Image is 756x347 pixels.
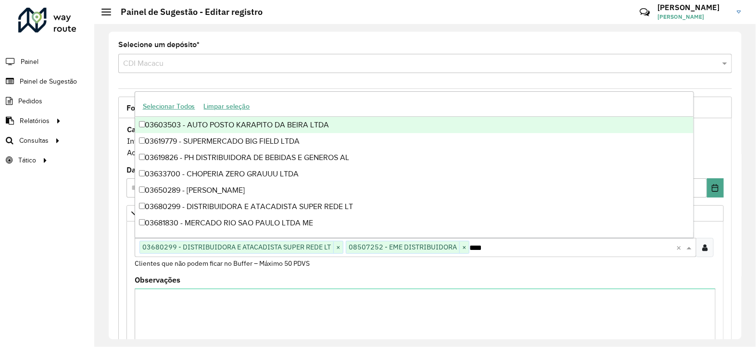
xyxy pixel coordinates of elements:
[135,231,693,248] div: 03683101 - RENOVO DISTRIB DE BEB E GENEROS ALIMENTI
[333,242,343,253] span: ×
[459,242,469,253] span: ×
[126,104,235,112] span: Formulário Painel de Sugestão
[634,2,655,23] a: Contato Rápido
[20,116,50,126] span: Relatórios
[139,99,200,114] button: Selecionar Todos
[126,123,724,159] div: Informe a data de inicio, fim e preencha corretamente os campos abaixo. Ao final, você irá pré-vi...
[118,39,200,50] label: Selecione um depósito
[676,242,684,253] span: Clear all
[20,76,77,87] span: Painel de Sugestão
[135,215,693,231] div: 03681830 - MERCADO RIO SAO PAULO LTDA ME
[657,12,730,21] span: [PERSON_NAME]
[346,241,459,253] span: 08507252 - EME DISTRIBUIDORA
[18,96,42,106] span: Pedidos
[707,178,724,198] button: Choose Date
[135,259,310,268] small: Clientes que não podem ficar no Buffer – Máximo 50 PDVS
[111,7,263,17] h2: Painel de Sugestão - Editar registro
[135,149,693,166] div: 03619826 - PH DISTRIBUIDORA DE BEBIDAS E GENEROS AL
[657,3,730,12] h3: [PERSON_NAME]
[135,91,694,238] ng-dropdown-panel: Options list
[135,166,693,182] div: 03633700 - CHOPERIA ZERO GRAUUU LTDA
[135,133,693,149] div: 03619779 - SUPERMERCADO BIG FIELD LTDA
[140,241,333,253] span: 03680299 - DISTRIBUIDORA E ATACADISTA SUPER REDE LT
[18,155,36,165] span: Tático
[135,198,693,215] div: 03680299 - DISTRIBUIDORA E ATACADISTA SUPER REDE LT
[135,182,693,198] div: 03650289 - [PERSON_NAME]
[19,136,49,146] span: Consultas
[200,99,254,114] button: Limpar seleção
[126,205,724,222] a: Priorizar Cliente - Não podem ficar no buffer
[135,117,693,133] div: 03603503 - AUTO POSTO KARAPITO DA BEIRA LTDA
[21,57,38,67] span: Painel
[127,124,286,134] strong: Cadastro Painel de sugestão de roteirização:
[126,164,214,175] label: Data de Vigência Inicial
[135,274,180,285] label: Observações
